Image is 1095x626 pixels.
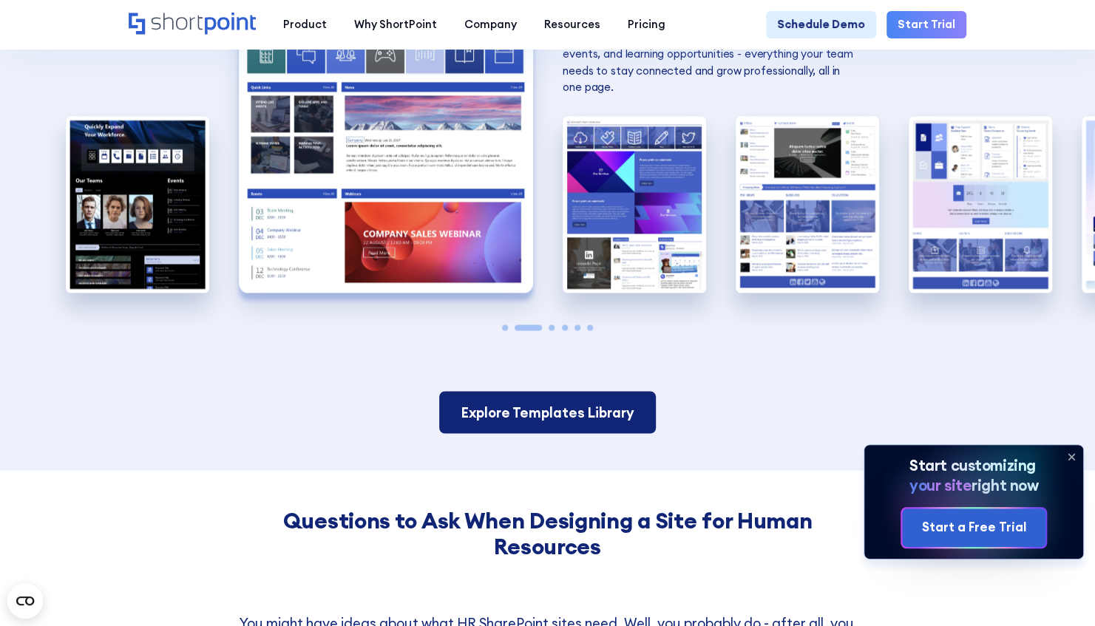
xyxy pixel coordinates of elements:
span: Go to slide 1 [502,324,508,330]
img: HR SharePoint Templates [66,116,209,292]
div: Product [283,16,327,33]
div: 5 / 6 [909,116,1052,292]
button: Open CMP widget [7,583,43,619]
img: SharePoint Template for HR [563,116,706,292]
a: Resources [531,11,614,38]
img: Top SharePoint Templates for 2025 [909,116,1052,292]
span: Go to slide 3 [549,324,555,330]
a: Home [129,13,256,36]
a: Schedule Demo [766,11,876,38]
a: Start Trial [886,11,966,38]
img: Designing a SharePoint site for HR [736,116,879,292]
div: Resources [544,16,600,33]
a: Explore Templates Library [439,391,656,433]
div: Company [464,16,517,33]
div: Why ShortPoint [354,16,437,33]
a: Start a Free Trial [902,508,1045,547]
span: Go to slide 5 [574,324,580,330]
div: 1 / 6 [66,116,209,292]
strong: Questions to Ask When Designing a Site for Human Resources [283,506,813,559]
span: Go to slide 2 [515,324,542,330]
span: Go to slide 4 [562,324,568,330]
div: 4 / 6 [736,116,879,292]
div: Start a Free Trial [922,518,1026,537]
a: Why ShortPoint [341,11,451,38]
div: 3 / 6 [563,116,706,292]
a: Pricing [614,11,679,38]
a: Product [270,11,341,38]
div: Pricing [628,16,665,33]
a: Company [451,11,531,38]
span: Go to slide 6 [587,324,593,330]
iframe: Chat Widget [829,455,1095,626]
